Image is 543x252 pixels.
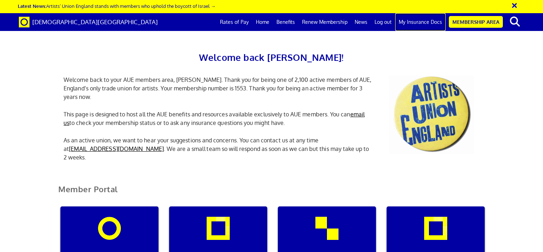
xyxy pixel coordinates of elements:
[504,14,526,29] button: search
[351,13,371,31] a: News
[58,136,378,162] p: As an active union, we want to hear your suggestions and concerns. You can contact us at any time...
[58,50,485,65] h2: Welcome back [PERSON_NAME]!
[18,3,46,9] strong: Latest News:
[252,13,273,31] a: Home
[32,18,158,26] span: [DEMOGRAPHIC_DATA][GEOGRAPHIC_DATA]
[18,3,215,9] a: Latest News:Artists’ Union England stands with members who uphold the boycott of Israel →
[69,145,164,152] a: [EMAIL_ADDRESS][DOMAIN_NAME]
[58,110,378,127] p: This page is designed to host all the AUE benefits and resources available exclusively to AUE mem...
[299,13,351,31] a: Renew Membership
[14,13,163,31] a: Brand [DEMOGRAPHIC_DATA][GEOGRAPHIC_DATA]
[449,16,503,28] a: Membership Area
[395,13,446,31] a: My Insurance Docs
[371,13,395,31] a: Log out
[58,75,378,101] p: Welcome back to your AUE members area, [PERSON_NAME]. Thank you for being one of 2,100 active mem...
[216,13,252,31] a: Rates of Pay
[273,13,299,31] a: Benefits
[53,185,490,202] h2: Member Portal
